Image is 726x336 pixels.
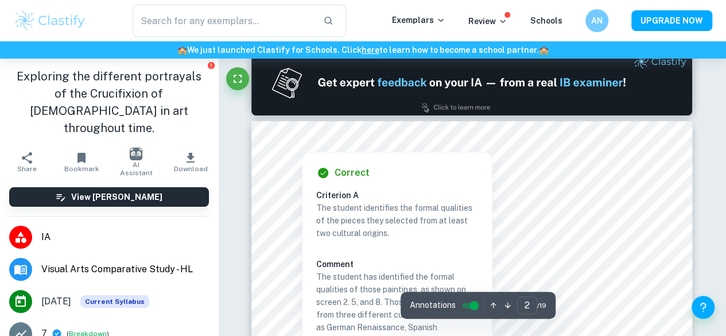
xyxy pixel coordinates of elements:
[316,258,478,271] h6: Comment
[130,148,142,160] img: AI Assistant
[9,68,209,137] h1: Exploring the different portrayals of the Crucifixion of [DEMOGRAPHIC_DATA] in art throughout time.
[410,299,456,311] span: Annotations
[41,295,71,308] span: [DATE]
[177,45,187,55] span: 🏫
[585,9,608,32] button: AN
[55,146,109,178] button: Bookmark
[251,49,692,115] img: Ad
[133,5,314,37] input: Search for any exemplars...
[537,300,546,311] span: / 19
[530,16,562,25] a: Schools
[64,165,99,173] span: Bookmark
[316,202,478,240] p: The student identifies the formal qualities of the pieces they selected from at least two cultura...
[17,165,37,173] span: Share
[174,165,208,173] span: Download
[692,296,715,319] button: Help and Feedback
[316,189,487,202] h6: Criterion A
[392,14,445,26] p: Exemplars
[226,67,249,90] button: Fullscreen
[468,15,507,28] p: Review
[164,146,218,178] button: Download
[41,230,209,244] span: IA
[631,10,712,31] button: UPGRADE NOW
[539,45,549,55] span: 🏫
[41,262,209,276] span: Visual Arts Comparative Study - HL
[2,44,724,56] h6: We just launched Clastify for Schools. Click to learn how to become a school partner.
[591,14,604,27] h6: AN
[71,191,162,203] h6: View [PERSON_NAME]
[14,9,87,32] img: Clastify logo
[109,146,164,178] button: AI Assistant
[80,295,149,308] div: This exemplar is based on the current syllabus. Feel free to refer to it for inspiration/ideas wh...
[9,187,209,207] button: View [PERSON_NAME]
[80,295,149,308] span: Current Syllabus
[207,61,216,69] button: Report issue
[362,45,379,55] a: here
[335,166,370,180] h6: Correct
[116,161,157,177] span: AI Assistant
